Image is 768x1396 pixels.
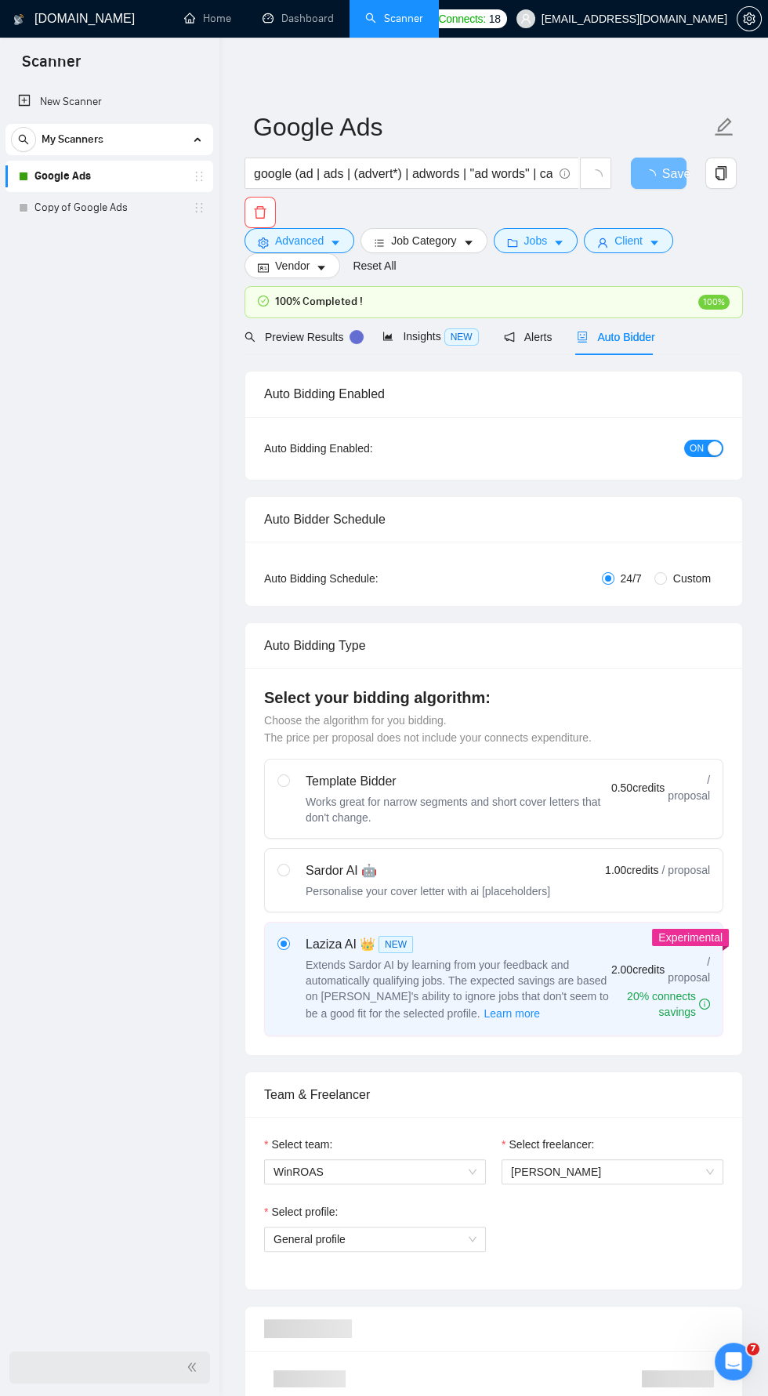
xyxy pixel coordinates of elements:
[502,1136,594,1153] label: Select freelancer:
[507,237,518,248] span: folder
[258,296,269,306] span: check-circle
[258,237,269,248] span: setting
[34,192,183,223] a: Copy of Google Ads
[438,10,485,27] span: Connects:
[254,164,552,183] input: Search Freelance Jobs...
[264,687,723,709] h4: Select your bidding algorithm:
[737,6,762,31] button: setting
[597,237,608,248] span: user
[715,1343,752,1380] iframe: Intercom live chat
[690,440,704,457] span: ON
[13,7,24,32] img: logo
[264,623,723,668] div: Auto Bidding Type
[245,228,354,253] button: settingAdvancedcaret-down
[504,332,515,343] span: notification
[264,1136,332,1153] label: Select team:
[306,935,611,954] div: Laziza AI
[714,117,734,137] span: edit
[245,197,276,228] button: delete
[5,86,213,118] li: New Scanner
[560,169,570,179] span: info-circle
[577,332,588,343] span: robot
[391,232,456,249] span: Job Category
[662,164,690,183] span: Save
[444,328,479,346] span: NEW
[584,228,673,253] button: userClientcaret-down
[271,1203,338,1220] span: Select profile:
[184,12,231,25] a: homeHome
[42,124,103,155] span: My Scanners
[379,936,413,953] span: NEW
[667,570,717,587] span: Custom
[747,1343,759,1355] span: 7
[12,134,35,145] span: search
[484,1005,540,1022] span: Learn more
[668,954,710,985] span: / proposal
[306,772,611,791] div: Template Bidder
[494,228,578,253] button: folderJobscaret-down
[668,772,710,803] span: / proposal
[524,232,548,249] span: Jobs
[264,714,592,744] span: Choose the algorithm for you bidding. The price per proposal does not include your connects expen...
[193,201,205,214] span: holder
[658,931,723,944] span: Experimental
[698,295,730,310] span: 100%
[306,861,550,880] div: Sardor AI 🤖
[589,169,603,183] span: loading
[643,169,662,182] span: loading
[614,232,643,249] span: Client
[264,497,723,542] div: Auto Bidder Schedule
[275,257,310,274] span: Vendor
[611,988,710,1020] div: 20% connects savings
[611,961,665,978] span: 2.00 credits
[275,232,324,249] span: Advanced
[263,12,334,25] a: dashboardDashboard
[504,331,552,343] span: Alerts
[382,330,478,343] span: Insights
[706,166,736,180] span: copy
[275,293,363,310] span: 100% Completed !
[18,86,201,118] a: New Scanner
[631,158,687,189] button: Save
[245,331,357,343] span: Preview Results
[274,1227,476,1251] span: General profile
[699,999,710,1010] span: info-circle
[306,794,611,825] div: Works great for narrow segments and short cover letters that don't change.
[187,1359,202,1375] span: double-left
[649,237,660,248] span: caret-down
[253,107,711,147] input: Scanner name...
[34,161,183,192] a: Google Ads
[360,935,375,954] span: 👑
[463,237,474,248] span: caret-down
[611,779,665,796] span: 0.50 credits
[306,959,609,1020] span: Extends Sardor AI by learning from your feedback and automatically qualifying jobs. The expected ...
[274,1160,476,1184] span: WinROAS
[662,862,710,878] span: / proposal
[264,440,417,457] div: Auto Bidding Enabled:
[360,228,487,253] button: barsJob Categorycaret-down
[520,13,531,24] span: user
[316,262,327,274] span: caret-down
[5,124,213,223] li: My Scanners
[11,127,36,152] button: search
[258,262,269,274] span: idcard
[737,13,762,25] a: setting
[350,330,364,344] div: Tooltip anchor
[330,237,341,248] span: caret-down
[306,883,550,899] div: Personalise your cover letter with ai [placeholders]
[483,1004,541,1023] button: Laziza AI NEWExtends Sardor AI by learning from your feedback and automatically qualifying jobs. ...
[245,332,255,343] span: search
[737,13,761,25] span: setting
[264,372,723,416] div: Auto Bidding Enabled
[9,50,93,83] span: Scanner
[614,570,648,587] span: 24/7
[353,257,396,274] a: Reset All
[511,1166,601,1178] span: [PERSON_NAME]
[193,170,205,183] span: holder
[553,237,564,248] span: caret-down
[374,237,385,248] span: bars
[382,331,393,342] span: area-chart
[264,1072,723,1117] div: Team & Freelancer
[365,12,423,25] a: searchScanner
[577,331,654,343] span: Auto Bidder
